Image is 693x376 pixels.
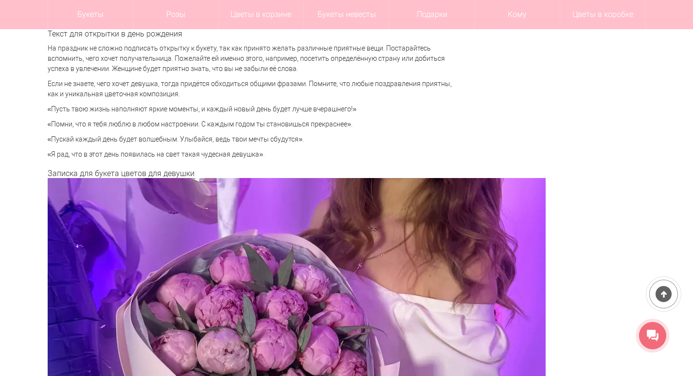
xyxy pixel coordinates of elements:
p: «Помни, что я тебя люблю в любом настроении. С каждым годом ты становишься прекраснее». [48,119,461,129]
p: «Я рад, что в этот день появилась на свет такая чудесная девушка». [48,149,461,160]
p: «Пусть твою жизнь наполняют яркие моменты, и каждый новый день будет лучше вчерашнего!» [48,104,461,114]
p: Если не знаете, чего хочет девушка, тогда придётся обходиться общими фразами. Помните, что любые ... [48,79,461,99]
p: На праздник не сложно подписать открытку к букету, так как принято желать различные приятные вещи... [48,43,461,74]
p: «Пускай каждый день будет волшебным. Улыбайся, ведь твои мечты сбудутся». [48,134,461,144]
h3: Текст для открытки в день рождения [48,30,461,38]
